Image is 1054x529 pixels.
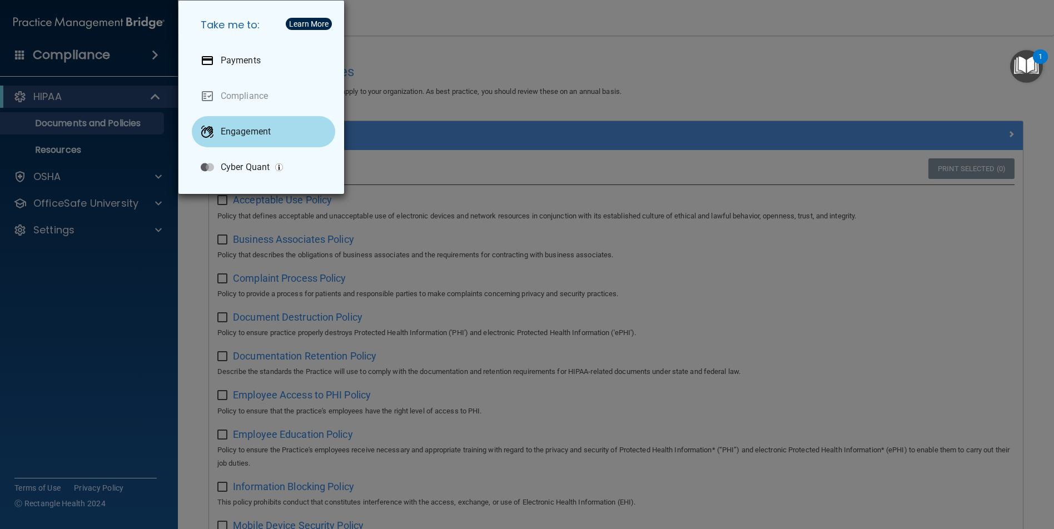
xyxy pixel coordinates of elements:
[1010,50,1043,83] button: Open Resource Center, 1 new notification
[192,152,335,183] a: Cyber Quant
[221,55,261,66] p: Payments
[221,126,271,137] p: Engagement
[1038,57,1042,71] div: 1
[286,18,332,30] button: Learn More
[221,162,270,173] p: Cyber Quant
[192,81,335,112] a: Compliance
[289,20,329,28] div: Learn More
[192,9,335,41] h5: Take me to:
[192,116,335,147] a: Engagement
[862,450,1041,495] iframe: Drift Widget Chat Controller
[192,45,335,76] a: Payments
